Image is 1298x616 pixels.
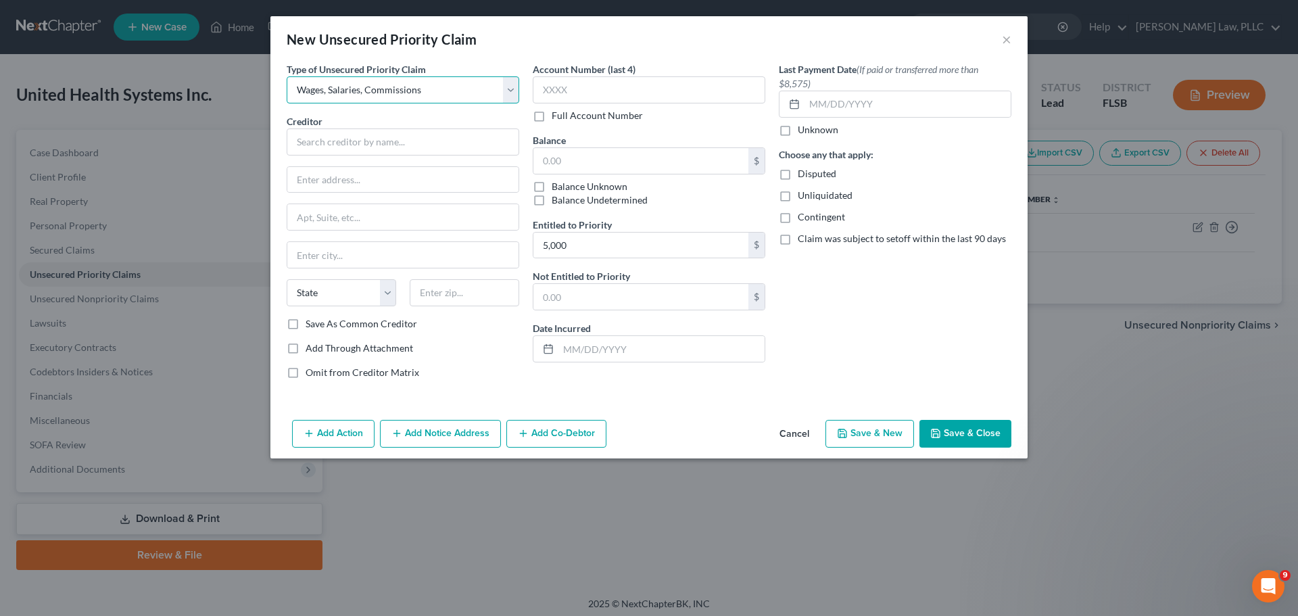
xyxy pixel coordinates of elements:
[533,133,566,147] label: Balance
[533,218,612,232] label: Entitled to Priority
[1252,570,1284,602] iframe: Intercom live chat
[552,109,643,122] label: Full Account Number
[292,420,375,448] button: Add Action
[533,321,591,335] label: Date Incurred
[779,147,873,162] label: Choose any that apply:
[533,62,635,76] label: Account Number (last 4)
[287,64,426,75] span: Type of Unsecured Priority Claim
[287,116,322,127] span: Creditor
[798,233,1006,244] span: Claim was subject to setoff within the last 90 days
[287,204,519,230] input: Apt, Suite, etc...
[533,233,748,258] input: 0.00
[779,64,978,89] span: (If paid or transferred more than $8,575)
[1002,31,1011,47] button: ×
[558,336,765,362] input: MM/DD/YYYY
[748,148,765,174] div: $
[306,341,413,355] label: Add Through Attachment
[306,366,419,378] span: Omit from Creditor Matrix
[825,420,914,448] button: Save & New
[919,420,1011,448] button: Save & Close
[798,168,836,179] span: Disputed
[552,193,648,207] label: Balance Undetermined
[533,269,630,283] label: Not Entitled to Priority
[804,91,1011,117] input: MM/DD/YYYY
[287,30,477,49] div: New Unsecured Priority Claim
[380,420,501,448] button: Add Notice Address
[306,317,417,331] label: Save As Common Creditor
[798,123,838,137] label: Unknown
[769,421,820,448] button: Cancel
[287,242,519,268] input: Enter city...
[779,62,1011,91] label: Last Payment Date
[533,148,748,174] input: 0.00
[533,284,748,310] input: 0.00
[533,76,765,103] input: XXXX
[748,284,765,310] div: $
[287,167,519,193] input: Enter address...
[798,189,852,201] span: Unliquidated
[506,420,606,448] button: Add Co-Debtor
[1280,570,1291,581] span: 9
[287,128,519,156] input: Search creditor by name...
[552,180,627,193] label: Balance Unknown
[410,279,519,306] input: Enter zip...
[748,233,765,258] div: $
[798,211,845,222] span: Contingent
